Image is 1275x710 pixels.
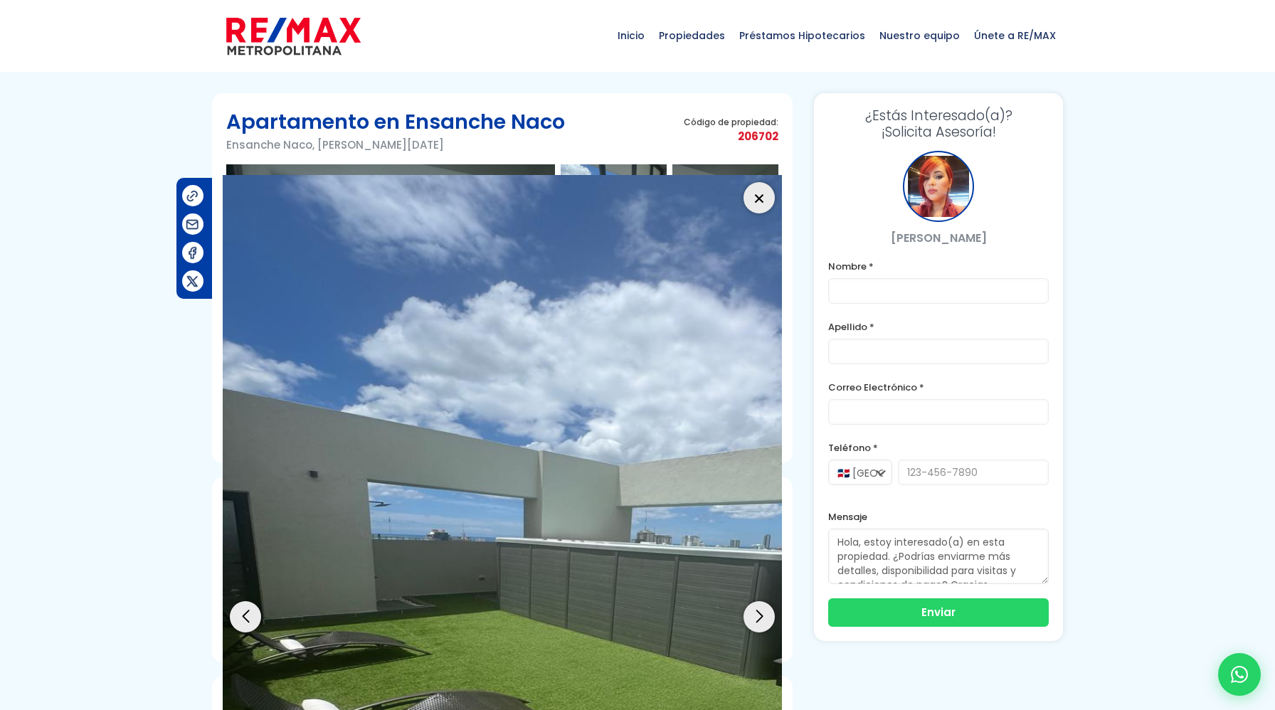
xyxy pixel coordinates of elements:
[226,15,361,58] img: remax-metropolitana-logo
[872,14,967,57] span: Nuestro equipo
[828,229,1049,247] p: [PERSON_NAME]
[967,14,1063,57] span: Únete a RE/MAX
[828,529,1049,584] textarea: Hola, estoy interesado(a) en esta propiedad. ¿Podrías enviarme más detalles, disponibilidad para ...
[744,601,775,632] div: Next slide
[684,127,778,145] span: 206702
[732,14,872,57] span: Préstamos Hipotecarios
[828,258,1049,275] label: Nombre *
[828,107,1049,140] h3: ¡Solicita Asesoría!
[230,601,261,632] div: Previous slide
[226,107,565,136] h1: Apartamento en Ensanche Naco
[185,274,200,289] img: Compartir
[828,378,1049,396] label: Correo Electrónico *
[828,598,1049,627] button: Enviar
[898,460,1049,485] input: 123-456-7890
[652,14,732,57] span: Propiedades
[185,189,200,203] img: Compartir
[903,151,974,222] div: Maricela Dominguez
[684,117,778,127] span: Código de propiedad:
[828,508,1049,526] label: Mensaje
[185,217,200,232] img: Compartir
[828,439,1049,457] label: Teléfono *
[226,136,565,154] p: Ensanche Naco, [PERSON_NAME][DATE]
[610,14,652,57] span: Inicio
[185,245,200,260] img: Compartir
[828,107,1049,124] span: ¿Estás Interesado(a)?
[828,318,1049,336] label: Apellido *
